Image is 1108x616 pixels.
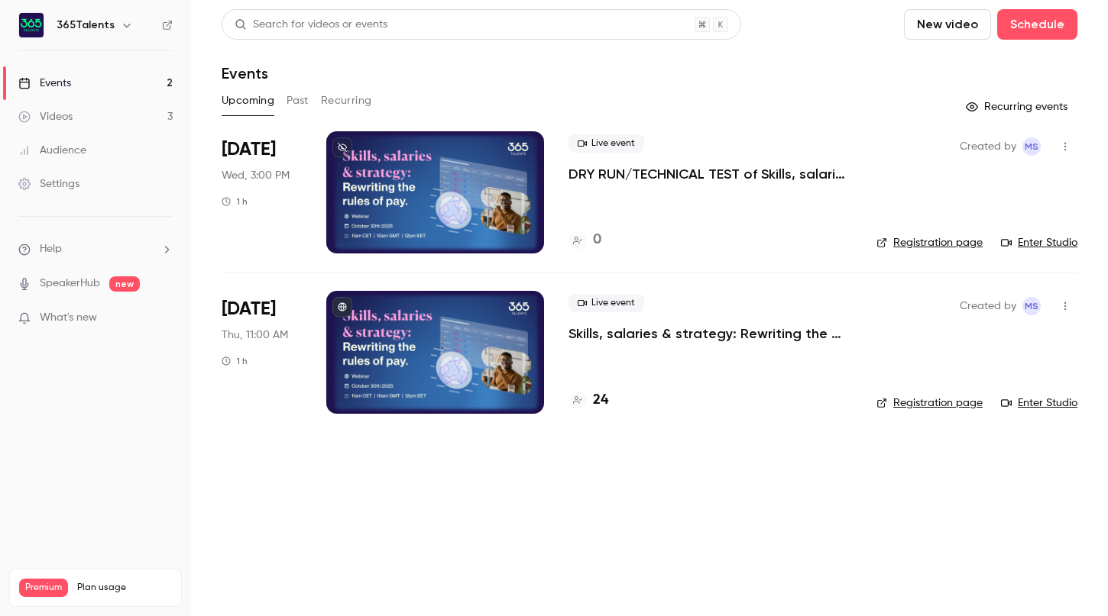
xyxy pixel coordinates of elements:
[876,395,983,411] a: Registration page
[1001,395,1077,411] a: Enter Studio
[997,9,1077,40] button: Schedule
[19,13,44,37] img: 365Talents
[57,18,115,33] h6: 365Talents
[222,297,276,321] span: [DATE]
[18,143,86,158] div: Audience
[222,137,276,162] span: [DATE]
[569,230,601,250] a: 0
[569,165,852,183] a: DRY RUN/TECHNICAL TEST of Skills, salaries & strategy: Rewriting the rules of pay
[18,241,173,257] li: help-dropdown-opener
[1025,297,1038,315] span: MS
[40,241,62,257] span: Help
[287,89,309,113] button: Past
[1022,297,1041,315] span: Maria Salazar
[222,291,302,413] div: Oct 30 Thu, 11:00 AM (Europe/Paris)
[235,17,387,33] div: Search for videos or events
[593,390,608,411] h4: 24
[569,324,852,343] a: Skills, salaries & strategy: Rewriting the rules of pay
[569,134,644,153] span: Live event
[222,131,302,253] div: Oct 29 Wed, 3:00 PM (Europe/Paris)
[876,235,983,250] a: Registration page
[960,137,1016,156] span: Created by
[960,297,1016,315] span: Created by
[18,176,79,192] div: Settings
[77,582,172,594] span: Plan usage
[1022,137,1041,156] span: Maria Salazar
[222,168,290,183] span: Wed, 3:00 PM
[222,195,248,208] div: 1 h
[40,276,100,292] a: SpeakerHub
[904,9,991,40] button: New video
[1001,235,1077,250] a: Enter Studio
[959,95,1077,119] button: Recurring events
[222,327,288,343] span: Thu, 11:00 AM
[19,579,68,597] span: Premium
[321,89,372,113] button: Recurring
[109,276,140,292] span: new
[569,390,608,411] a: 24
[569,294,644,312] span: Live event
[593,230,601,250] h4: 0
[1025,137,1038,156] span: MS
[18,76,71,91] div: Events
[222,89,274,113] button: Upcoming
[18,109,73,124] div: Videos
[222,355,248,367] div: 1 h
[40,310,97,326] span: What's new
[222,64,268,82] h1: Events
